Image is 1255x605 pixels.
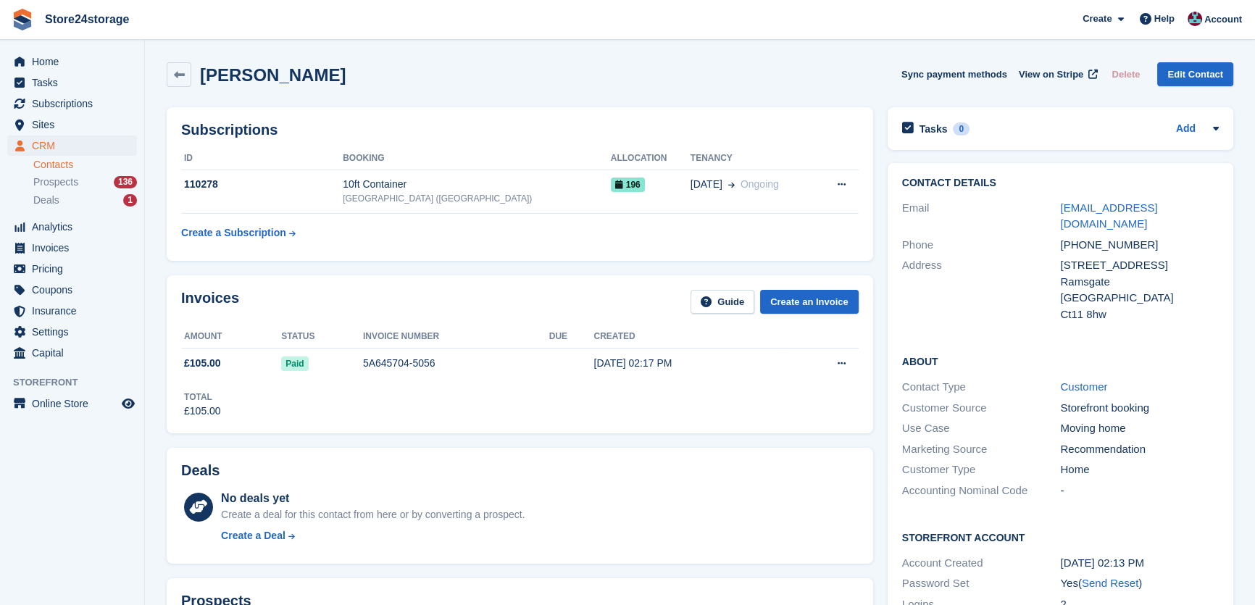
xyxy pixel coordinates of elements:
[902,400,1061,417] div: Customer Source
[902,178,1219,189] h2: Contact Details
[7,93,137,114] a: menu
[1060,306,1219,323] div: Ct11 8hw
[1060,237,1219,254] div: [PHONE_NUMBER]
[32,393,119,414] span: Online Store
[7,259,137,279] a: menu
[7,322,137,342] a: menu
[1078,577,1142,589] span: ( )
[920,122,948,135] h2: Tasks
[32,322,119,342] span: Settings
[33,193,59,207] span: Deals
[32,93,119,114] span: Subscriptions
[902,354,1219,368] h2: About
[343,147,611,170] th: Booking
[1060,201,1157,230] a: [EMAIL_ADDRESS][DOMAIN_NAME]
[1060,483,1219,499] div: -
[902,483,1061,499] div: Accounting Nominal Code
[7,51,137,72] a: menu
[549,325,594,349] th: Due
[1060,290,1219,306] div: [GEOGRAPHIC_DATA]
[281,356,308,371] span: Paid
[1060,575,1219,592] div: Yes
[32,72,119,93] span: Tasks
[1060,462,1219,478] div: Home
[7,72,137,93] a: menu
[1060,441,1219,458] div: Recommendation
[32,135,119,156] span: CRM
[902,555,1061,572] div: Account Created
[901,62,1007,86] button: Sync payment methods
[184,356,221,371] span: £105.00
[1060,380,1107,393] a: Customer
[611,178,645,192] span: 196
[1188,12,1202,26] img: George
[13,375,144,390] span: Storefront
[741,178,779,190] span: Ongoing
[32,238,119,258] span: Invoices
[123,194,137,206] div: 1
[953,122,970,135] div: 0
[181,325,281,349] th: Amount
[181,122,859,138] h2: Subscriptions
[593,356,784,371] div: [DATE] 02:17 PM
[593,325,784,349] th: Created
[7,393,137,414] a: menu
[691,290,754,314] a: Guide
[1060,400,1219,417] div: Storefront booking
[33,175,78,189] span: Prospects
[184,404,221,419] div: £105.00
[611,147,691,170] th: Allocation
[32,280,119,300] span: Coupons
[181,177,343,192] div: 110278
[1060,555,1219,572] div: [DATE] 02:13 PM
[902,200,1061,233] div: Email
[33,175,137,190] a: Prospects 136
[7,238,137,258] a: menu
[1060,257,1219,274] div: [STREET_ADDRESS]
[32,343,119,363] span: Capital
[1083,12,1112,26] span: Create
[691,177,722,192] span: [DATE]
[7,280,137,300] a: menu
[1019,67,1083,82] span: View on Stripe
[1060,420,1219,437] div: Moving home
[32,259,119,279] span: Pricing
[221,490,525,507] div: No deals yet
[7,217,137,237] a: menu
[1204,12,1242,27] span: Account
[760,290,859,314] a: Create an Invoice
[32,51,119,72] span: Home
[181,147,343,170] th: ID
[33,158,137,172] a: Contacts
[1013,62,1101,86] a: View on Stripe
[7,114,137,135] a: menu
[221,528,525,543] a: Create a Deal
[902,441,1061,458] div: Marketing Source
[1157,62,1233,86] a: Edit Contact
[181,290,239,314] h2: Invoices
[1082,577,1138,589] a: Send Reset
[343,177,611,192] div: 10ft Container
[902,257,1061,322] div: Address
[12,9,33,30] img: stora-icon-8386f47178a22dfd0bd8f6a31ec36ba5ce8667c1dd55bd0f319d3a0aa187defe.svg
[902,379,1061,396] div: Contact Type
[181,225,286,241] div: Create a Subscription
[200,65,346,85] h2: [PERSON_NAME]
[120,395,137,412] a: Preview store
[181,220,296,246] a: Create a Subscription
[343,192,611,205] div: [GEOGRAPHIC_DATA] ([GEOGRAPHIC_DATA])
[33,193,137,208] a: Deals 1
[7,343,137,363] a: menu
[181,462,220,479] h2: Deals
[902,575,1061,592] div: Password Set
[281,325,363,349] th: Status
[363,325,549,349] th: Invoice number
[902,530,1219,544] h2: Storefront Account
[32,217,119,237] span: Analytics
[902,462,1061,478] div: Customer Type
[1176,121,1196,138] a: Add
[39,7,135,31] a: Store24storage
[902,420,1061,437] div: Use Case
[221,507,525,522] div: Create a deal for this contact from here or by converting a prospect.
[1106,62,1146,86] button: Delete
